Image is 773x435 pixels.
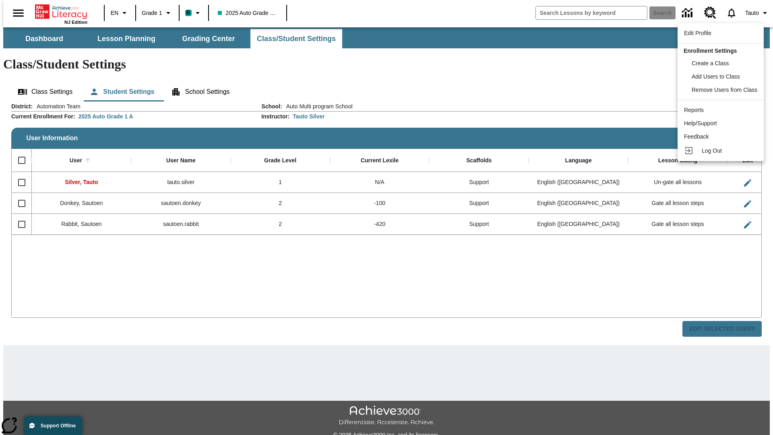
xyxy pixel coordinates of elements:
span: Feedback [684,133,709,140]
span: Reports [684,107,704,113]
span: Enrollment Settings [684,48,737,54]
span: Edit Profile [684,30,711,36]
span: Create a Class [692,60,729,66]
span: Remove Users from Class [692,87,757,93]
span: Add Users to Class [692,73,740,80]
span: Help/Support [684,120,717,126]
span: Log Out [702,147,722,154]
